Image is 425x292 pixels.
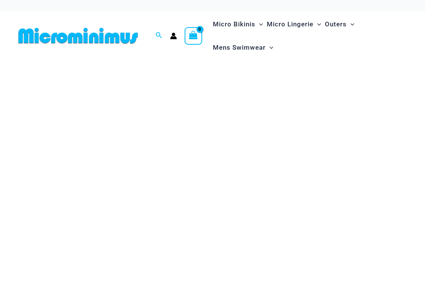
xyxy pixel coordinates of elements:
[210,11,410,60] nav: Site Navigation
[323,13,356,36] a: OutersMenu ToggleMenu Toggle
[211,13,265,36] a: Micro BikinisMenu ToggleMenu Toggle
[170,32,177,39] a: Account icon link
[325,15,347,34] span: Outers
[213,38,266,57] span: Mens Swimwear
[267,15,313,34] span: Micro Lingerie
[211,36,275,59] a: Mens SwimwearMenu ToggleMenu Toggle
[255,15,263,34] span: Menu Toggle
[213,15,255,34] span: Micro Bikinis
[15,27,141,44] img: MM SHOP LOGO FLAT
[156,31,162,41] a: Search icon link
[266,38,273,57] span: Menu Toggle
[313,15,321,34] span: Menu Toggle
[347,15,354,34] span: Menu Toggle
[185,27,202,45] a: View Shopping Cart, empty
[265,13,323,36] a: Micro LingerieMenu ToggleMenu Toggle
